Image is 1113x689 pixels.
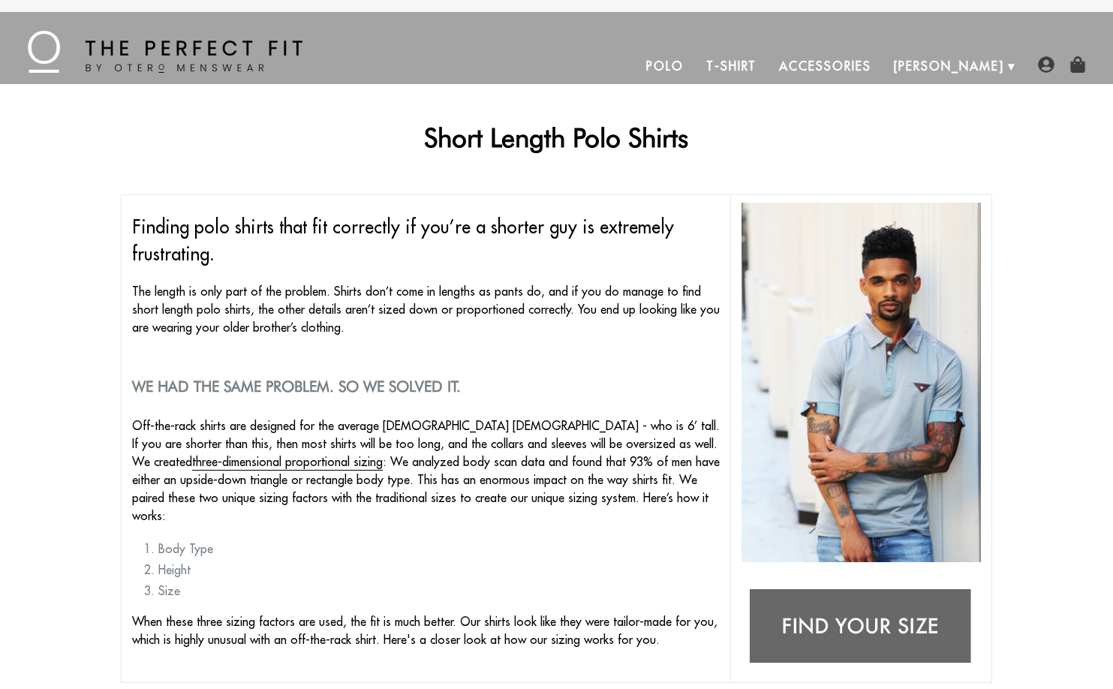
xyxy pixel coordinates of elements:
[132,282,720,336] p: The length is only part of the problem. Shirts don’t come in lengths as pants do, and if you do m...
[28,31,302,73] img: The Perfect Fit - by Otero Menswear - Logo
[1069,56,1086,73] img: shopping-bag-icon.png
[158,561,720,579] li: Height
[132,215,674,265] span: Finding polo shirts that fit correctly if you’re a shorter guy is extremely frustrating.
[635,48,695,84] a: Polo
[192,454,383,471] a: three-dimensional proportional sizing
[121,122,993,153] h1: Short Length Polo Shirts
[768,48,882,84] a: Accessories
[132,378,720,396] h2: We had the same problem. So we solved it.
[132,612,720,648] p: When these three sizing factors are used, the fit is much better. Our shirts look like they were ...
[1038,56,1054,73] img: user-account-icon.png
[741,203,981,562] img: short length polo shirts
[695,48,768,84] a: T-Shirt
[132,418,720,523] span: Off-the-rack shirts are designed for the average [DEMOGRAPHIC_DATA] [DEMOGRAPHIC_DATA] - who is 6...
[158,582,720,600] li: Size
[741,580,981,675] img: Find your size: tshirts for short guys
[158,540,720,558] li: Body Type
[883,48,1015,84] a: [PERSON_NAME]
